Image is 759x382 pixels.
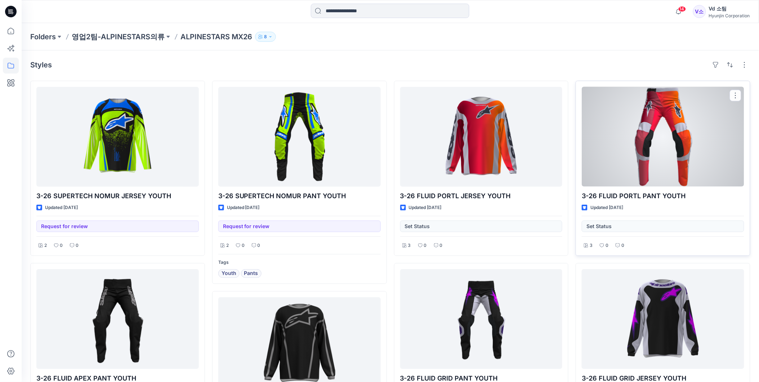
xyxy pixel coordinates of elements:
[255,32,276,42] button: 8
[30,32,56,42] a: Folders
[258,242,260,249] p: 0
[590,242,593,249] p: 3
[36,191,199,201] p: 3-26 SUPERTECH NOMUR JERSEY YOUTH
[45,204,78,212] p: Updated [DATE]
[244,269,258,278] span: Pants
[36,269,199,369] a: 3-26 FLUID APEX PANT YOUTH
[30,61,52,69] h4: Styles
[44,242,47,249] p: 2
[709,4,750,13] div: Vd 소팀
[408,242,411,249] p: 3
[606,242,608,249] p: 0
[678,6,686,12] span: 14
[218,191,381,201] p: 3-26 SUPERTECH NOMUR PANT YOUTH
[621,242,624,249] p: 0
[222,269,236,278] span: Youth
[440,242,443,249] p: 0
[590,204,623,212] p: Updated [DATE]
[264,33,267,41] p: 8
[227,204,260,212] p: Updated [DATE]
[400,191,563,201] p: 3-26 FLUID PORTL JERSEY YOUTH
[60,242,63,249] p: 0
[409,204,442,212] p: Updated [DATE]
[76,242,79,249] p: 0
[582,269,744,369] a: 3-26 FLUID GRID JERSEY YOUTH
[582,87,744,187] a: 3-26 FLUID PORTL PANT YOUTH
[36,87,199,187] a: 3-26 SUPERTECH NOMUR JERSEY YOUTH
[180,32,252,42] p: ALPINESTARS MX26
[400,269,563,369] a: 3-26 FLUID GRID PANT YOUTH
[72,32,165,42] a: 영업2팀-ALPINESTARS의류
[226,242,229,249] p: 2
[709,13,750,18] div: Hyunjin Corporation
[218,87,381,187] a: 3-26 SUPERTECH NOMUR PANT YOUTH
[424,242,427,249] p: 0
[242,242,245,249] p: 0
[693,5,706,18] div: V소
[218,259,381,266] p: Tags
[400,87,563,187] a: 3-26 FLUID PORTL JERSEY YOUTH
[582,191,744,201] p: 3-26 FLUID PORTL PANT YOUTH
